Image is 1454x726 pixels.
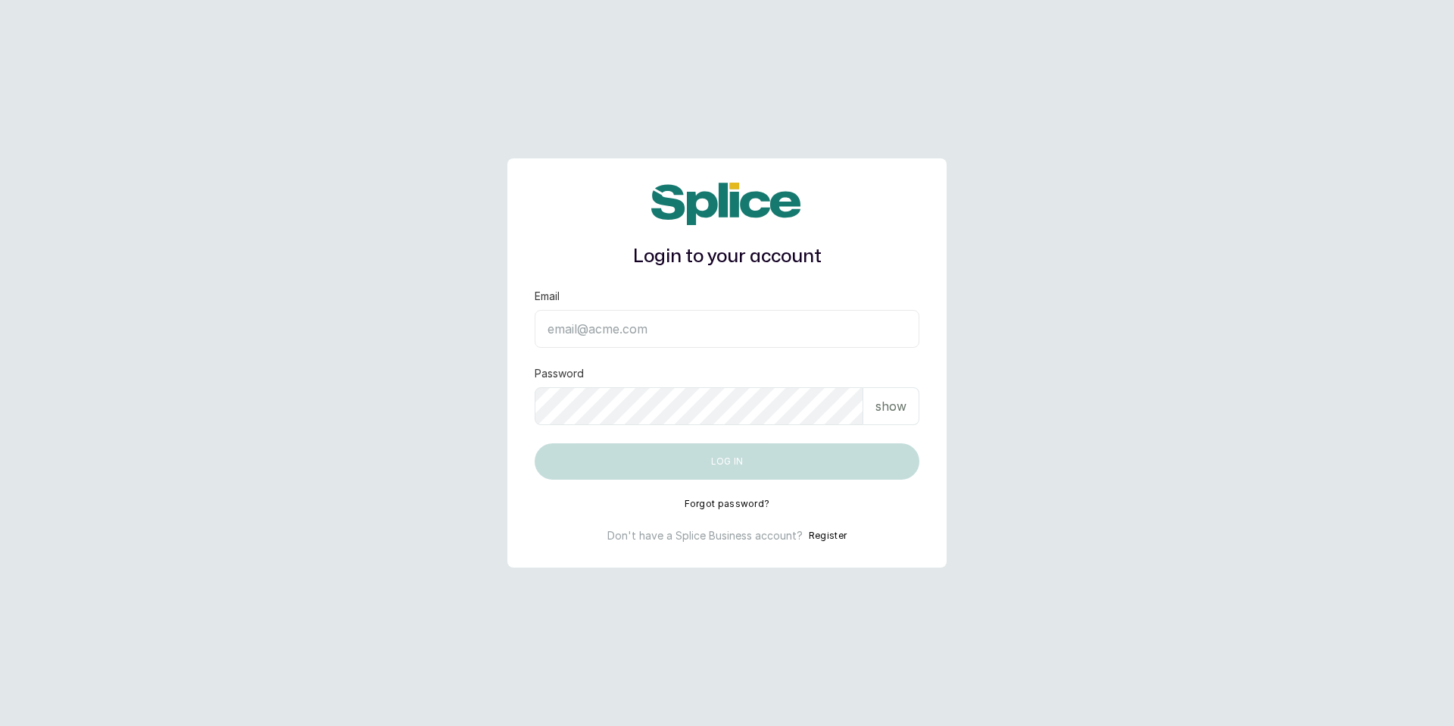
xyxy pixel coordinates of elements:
label: Password [535,366,584,381]
label: Email [535,289,560,304]
button: Log in [535,443,919,480]
button: Register [809,528,847,543]
button: Forgot password? [685,498,770,510]
p: Don't have a Splice Business account? [607,528,803,543]
p: show [875,397,906,415]
input: email@acme.com [535,310,919,348]
h1: Login to your account [535,243,919,271]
